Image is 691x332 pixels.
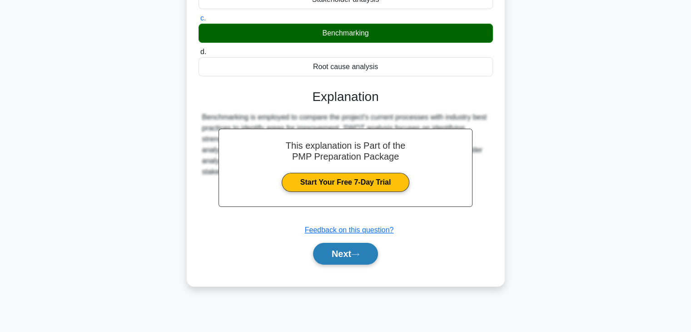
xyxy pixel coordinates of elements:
div: Benchmarking is employed to compare the project's current processes with industry best practices ... [202,112,489,177]
button: Next [313,243,378,265]
a: Start Your Free 7-Day Trial [282,173,409,192]
a: Feedback on this question? [305,226,394,234]
h3: Explanation [204,89,487,105]
div: Root cause analysis [199,57,493,76]
span: d. [200,48,206,55]
span: c. [200,14,206,22]
div: Benchmarking [199,24,493,43]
